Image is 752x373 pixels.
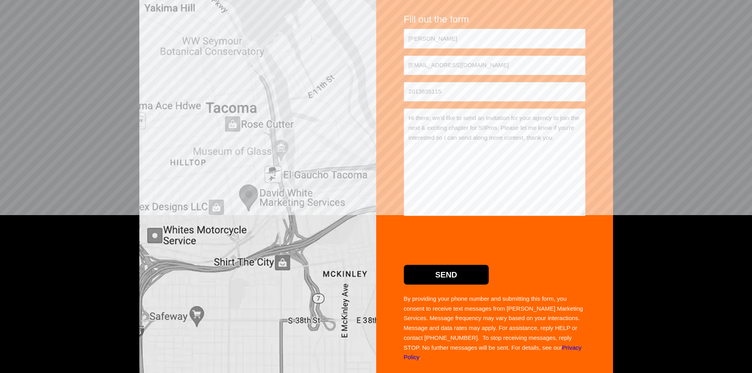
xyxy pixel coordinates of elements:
[404,294,585,362] p: By providing your phone number and submitting this form, you consent to receive text messages fro...
[404,14,585,25] h4: Fill out the form
[404,29,585,48] input: Your Name
[404,14,585,285] form: Contact form
[404,226,524,257] iframe: reCAPTCHA
[404,344,581,361] a: Privacy Policy
[404,265,489,285] input: Send
[404,82,585,101] input: Your Phone Number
